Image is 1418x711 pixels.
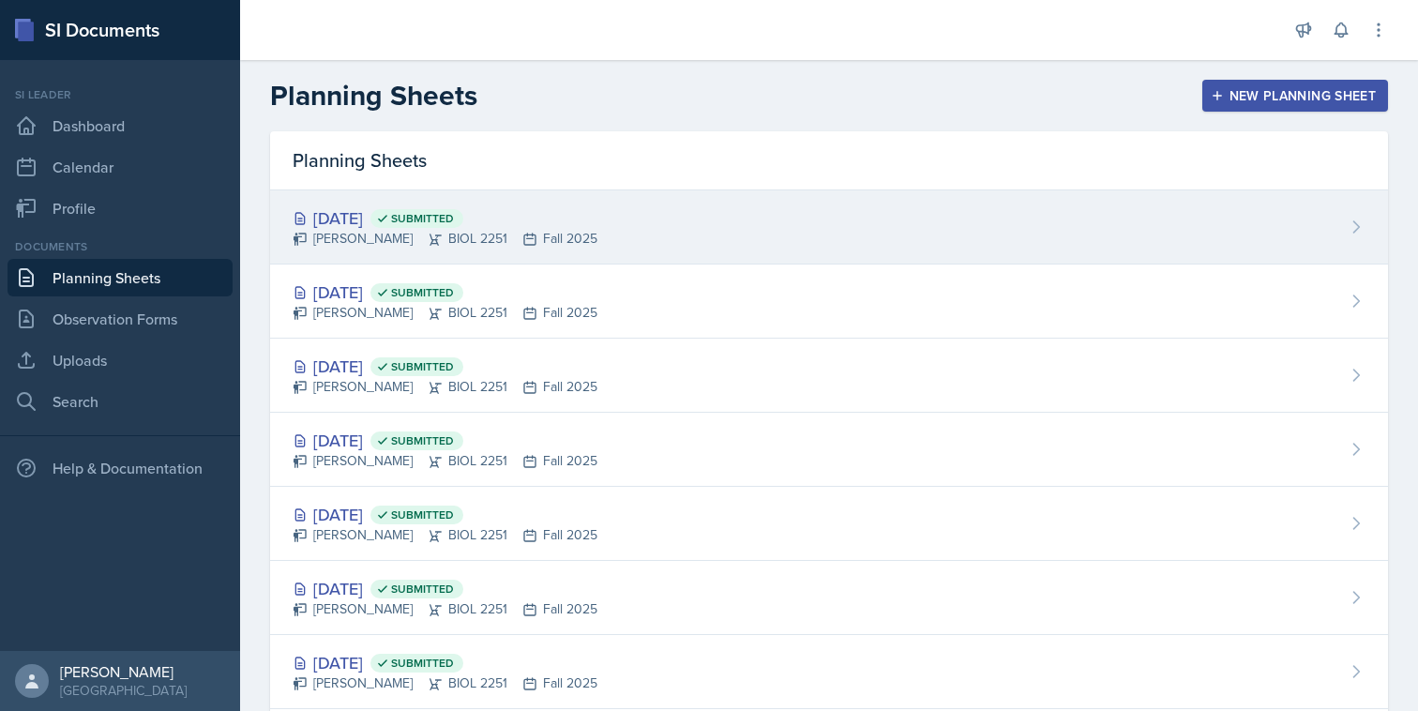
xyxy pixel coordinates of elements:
[270,487,1388,561] a: [DATE] Submitted [PERSON_NAME]BIOL 2251Fall 2025
[8,300,233,338] a: Observation Forms
[8,86,233,103] div: Si leader
[293,673,597,693] div: [PERSON_NAME] BIOL 2251 Fall 2025
[270,635,1388,709] a: [DATE] Submitted [PERSON_NAME]BIOL 2251Fall 2025
[293,303,597,323] div: [PERSON_NAME] BIOL 2251 Fall 2025
[391,211,454,226] span: Submitted
[270,79,477,113] h2: Planning Sheets
[391,285,454,300] span: Submitted
[391,359,454,374] span: Submitted
[270,561,1388,635] a: [DATE] Submitted [PERSON_NAME]BIOL 2251Fall 2025
[391,582,454,597] span: Submitted
[293,576,597,601] div: [DATE]
[270,265,1388,339] a: [DATE] Submitted [PERSON_NAME]BIOL 2251Fall 2025
[293,229,597,249] div: [PERSON_NAME] BIOL 2251 Fall 2025
[270,413,1388,487] a: [DATE] Submitted [PERSON_NAME]BIOL 2251Fall 2025
[293,599,597,619] div: [PERSON_NAME] BIOL 2251 Fall 2025
[270,131,1388,190] div: Planning Sheets
[391,507,454,522] span: Submitted
[8,189,233,227] a: Profile
[8,383,233,420] a: Search
[293,354,597,379] div: [DATE]
[8,107,233,144] a: Dashboard
[8,238,233,255] div: Documents
[293,428,597,453] div: [DATE]
[8,341,233,379] a: Uploads
[8,148,233,186] a: Calendar
[60,662,187,681] div: [PERSON_NAME]
[293,280,597,305] div: [DATE]
[391,433,454,448] span: Submitted
[293,525,597,545] div: [PERSON_NAME] BIOL 2251 Fall 2025
[270,190,1388,265] a: [DATE] Submitted [PERSON_NAME]BIOL 2251Fall 2025
[1202,80,1388,112] button: New Planning Sheet
[8,259,233,296] a: Planning Sheets
[293,451,597,471] div: [PERSON_NAME] BIOL 2251 Fall 2025
[391,656,454,671] span: Submitted
[8,449,233,487] div: Help & Documentation
[270,339,1388,413] a: [DATE] Submitted [PERSON_NAME]BIOL 2251Fall 2025
[60,681,187,700] div: [GEOGRAPHIC_DATA]
[293,377,597,397] div: [PERSON_NAME] BIOL 2251 Fall 2025
[293,650,597,675] div: [DATE]
[1214,88,1376,103] div: New Planning Sheet
[293,502,597,527] div: [DATE]
[293,205,597,231] div: [DATE]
